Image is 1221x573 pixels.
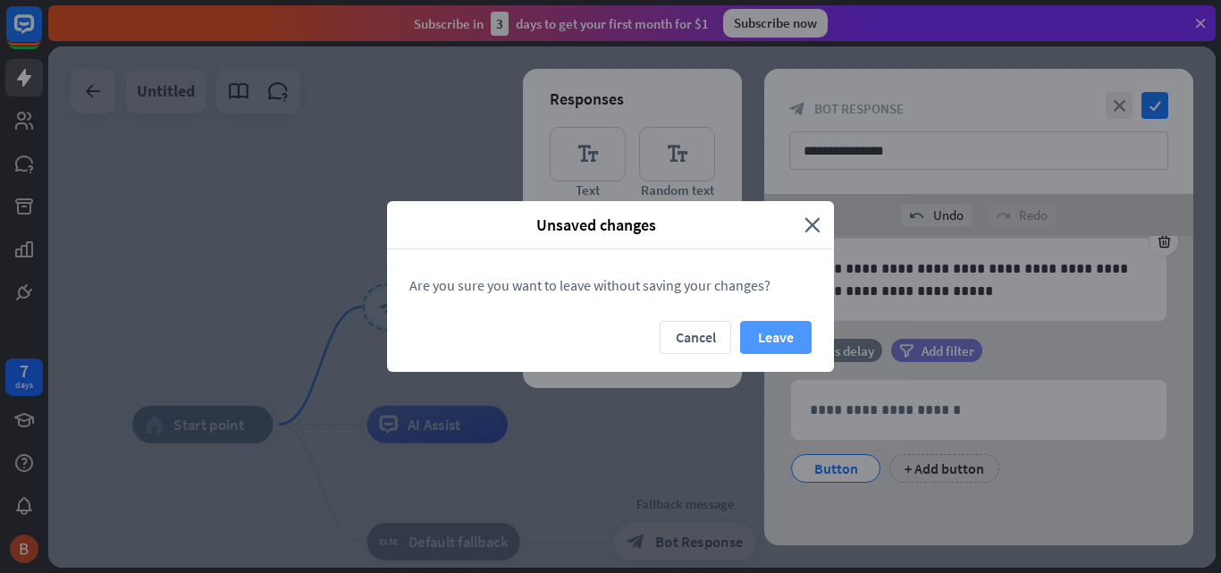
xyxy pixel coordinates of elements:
[804,215,821,235] i: close
[740,321,812,354] button: Leave
[409,276,770,294] span: Are you sure you want to leave without saving your changes?
[660,321,731,354] button: Cancel
[400,215,791,235] span: Unsaved changes
[14,7,68,61] button: Open LiveChat chat widget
